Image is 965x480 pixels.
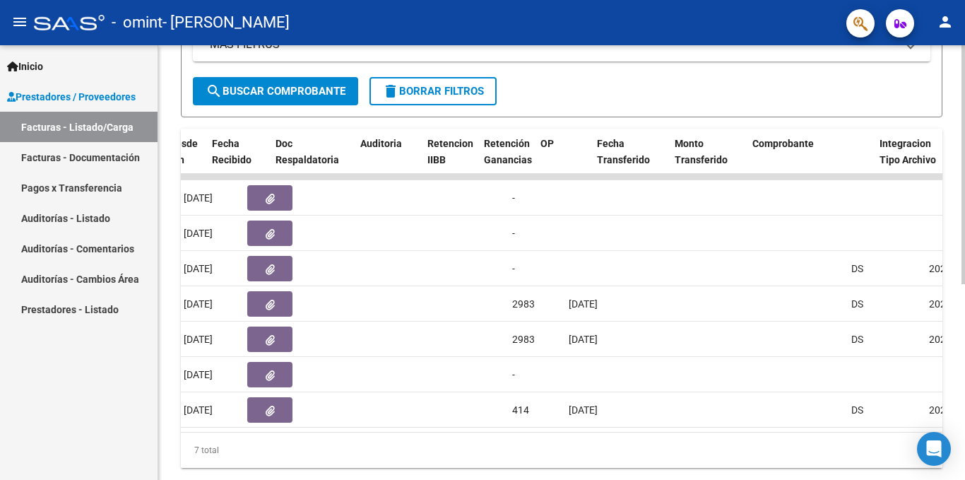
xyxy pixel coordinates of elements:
span: Integracion Tipo Archivo [880,138,936,165]
span: 2983 [512,298,535,310]
span: [DATE] [184,298,213,310]
span: Comprobante [752,138,814,149]
span: DS [851,263,863,274]
span: [DATE] [184,369,213,380]
span: Borrar Filtros [382,85,484,98]
div: Open Intercom Messenger [917,432,951,466]
span: Retencion IIBB [427,138,473,165]
span: [DATE] [184,404,213,416]
datatable-header-cell: Comprobante [747,129,874,191]
span: [DATE] [569,404,598,416]
datatable-header-cell: Doc Respaldatoria [270,129,355,191]
div: 7 total [181,433,942,468]
span: Auditoria [360,138,402,149]
span: [DATE] [184,263,213,274]
datatable-header-cell: Integracion Tipo Archivo [874,129,952,191]
mat-icon: search [206,83,223,100]
span: Buscar Comprobante [206,85,345,98]
span: [DATE] [569,334,598,345]
span: 202506 [929,263,963,274]
span: 202504 [929,334,963,345]
span: Inicio [7,59,43,74]
mat-icon: delete [382,83,399,100]
span: Fecha Transferido [597,138,650,165]
datatable-header-cell: Retención Ganancias [478,129,535,191]
datatable-header-cell: Monto Transferido [669,129,747,191]
span: OP [540,138,554,149]
span: [DATE] [184,228,213,239]
span: - [PERSON_NAME] [162,7,290,38]
span: DS [851,334,863,345]
span: - [512,263,515,274]
span: 414 [512,404,529,416]
span: [DATE] [184,334,213,345]
mat-icon: menu [11,13,28,30]
span: Retención Ganancias [484,138,532,165]
span: - [512,369,515,380]
datatable-header-cell: Fecha Transferido [591,129,669,191]
span: [DATE] [184,192,213,204]
span: DS [851,298,863,310]
span: Monto Transferido [675,138,728,165]
span: 2983 [512,334,535,345]
datatable-header-cell: Fecha Recibido [206,129,270,191]
span: - omint [112,7,162,38]
span: Prestadores / Proveedores [7,89,136,105]
span: Doc Respaldatoria [276,138,339,165]
datatable-header-cell: Retencion IIBB [422,129,478,191]
datatable-header-cell: OP [535,129,591,191]
mat-icon: person [937,13,954,30]
span: DS [851,404,863,416]
button: Buscar Comprobante [193,77,358,105]
span: Fecha Recibido [212,138,251,165]
span: - [512,228,515,239]
button: Borrar Filtros [369,77,497,105]
span: 202502 [929,404,963,416]
span: [DATE] [569,298,598,310]
span: - [512,192,515,204]
datatable-header-cell: Auditoria [355,129,422,191]
span: 202504 [929,298,963,310]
